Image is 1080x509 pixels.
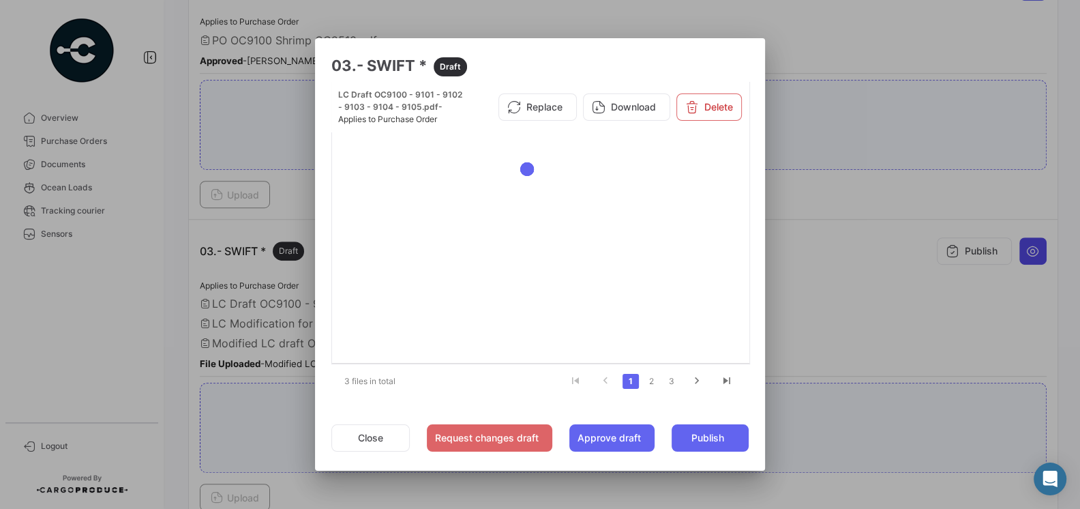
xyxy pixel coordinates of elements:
[583,93,670,121] button: Download
[714,374,740,389] a: go to last page
[1034,463,1066,495] div: Abrir Intercom Messenger
[338,89,462,112] span: LC Draft OC9100 - 9101 - 9102 - 9103 - 9104 - 9105.pdf
[622,374,639,389] a: 1
[592,374,618,389] a: go to previous page
[684,374,710,389] a: go to next page
[440,61,461,73] span: Draft
[676,93,742,121] button: Delete
[641,370,661,393] li: page 2
[569,424,655,452] button: Approve draft
[331,55,749,76] h3: 03.- SWIFT *
[562,374,588,389] a: go to first page
[620,370,641,393] li: page 1
[672,424,749,452] button: Publish
[331,364,444,398] div: 3 files in total
[643,374,659,389] a: 2
[691,431,723,445] span: Publish
[427,424,552,452] button: Request changes draft
[663,374,680,389] a: 3
[661,370,682,393] li: page 3
[498,93,577,121] button: Replace
[331,424,410,452] button: Close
